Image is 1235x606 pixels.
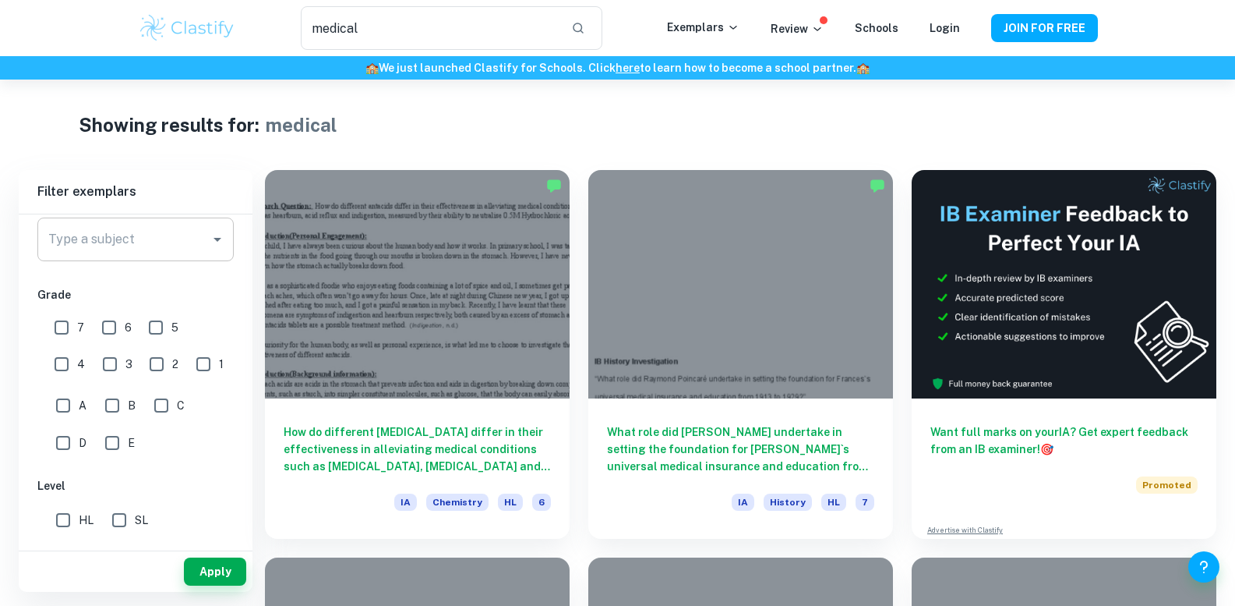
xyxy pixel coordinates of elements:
span: B [128,397,136,414]
h1: Showing results for: [79,111,259,139]
img: Marked [870,178,885,193]
h6: Want full marks on your IA ? Get expert feedback from an IB examiner! [930,423,1198,458]
a: What role did [PERSON_NAME] undertake in setting the foundation for [PERSON_NAME]`s universal med... [588,170,893,539]
button: Apply [184,558,246,586]
span: 6 [125,319,132,336]
span: 7 [856,494,874,511]
h6: What role did [PERSON_NAME] undertake in setting the foundation for [PERSON_NAME]`s universal med... [607,423,874,475]
span: 2 [172,356,178,373]
span: 4 [77,356,85,373]
a: Login [930,22,960,34]
h6: Grade [37,286,234,303]
span: HL [79,512,94,529]
span: 🎯 [1040,443,1053,455]
span: D [79,434,86,452]
span: 7 [77,319,84,336]
span: Promoted [1136,477,1198,494]
span: HL [821,494,846,511]
p: Exemplars [667,19,739,36]
span: HL [498,494,523,511]
a: Schools [855,22,898,34]
button: JOIN FOR FREE [991,14,1098,42]
img: Clastify logo [138,12,237,44]
span: IA [732,494,754,511]
span: E [128,434,135,452]
span: 1 [219,356,224,373]
span: Chemistry [426,494,489,511]
h6: How do different [MEDICAL_DATA] differ in their effectiveness in alleviating medical conditions s... [284,423,551,475]
span: 3 [125,356,132,373]
h6: We just launched Clastify for Schools. Click to learn how to become a school partner. [3,59,1232,76]
button: Help and Feedback [1188,551,1219,583]
img: Marked [546,178,562,193]
span: A [79,397,86,414]
span: SL [135,512,148,529]
span: 🏫 [365,62,379,74]
span: History [764,494,812,511]
button: Open [206,229,228,250]
h6: Filter exemplars [19,170,252,214]
a: Advertise with Clastify [927,525,1003,536]
a: Want full marks on yourIA? Get expert feedback from an IB examiner!PromotedAdvertise with Clastify [912,170,1216,539]
h1: medical [266,111,337,139]
span: 🏫 [856,62,870,74]
a: here [616,62,640,74]
a: How do different [MEDICAL_DATA] differ in their effectiveness in alleviating medical conditions s... [265,170,570,539]
span: C [177,397,185,414]
h6: Level [37,477,234,494]
p: Review [771,20,824,37]
span: 5 [171,319,178,336]
span: IA [394,494,417,511]
span: 6 [532,494,551,511]
img: Thumbnail [912,170,1216,399]
input: Search for any exemplars... [301,6,558,50]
